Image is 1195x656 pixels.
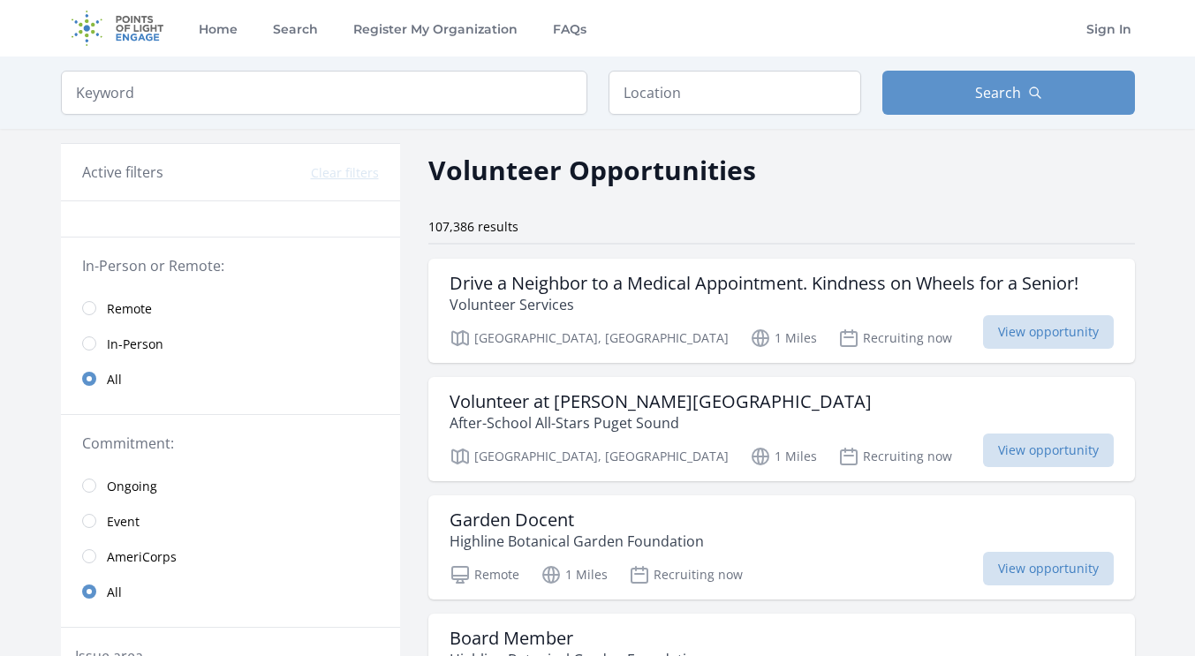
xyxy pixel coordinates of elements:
[882,71,1135,115] button: Search
[82,162,163,183] h3: Active filters
[61,539,400,574] a: AmeriCorps
[428,150,756,190] h2: Volunteer Opportunities
[428,259,1135,363] a: Drive a Neighbor to a Medical Appointment. Kindness on Wheels for a Senior! Volunteer Services [G...
[107,548,177,566] span: AmeriCorps
[838,446,952,467] p: Recruiting now
[541,564,608,585] p: 1 Miles
[750,328,817,349] p: 1 Miles
[107,371,122,388] span: All
[61,468,400,503] a: Ongoing
[450,328,729,349] p: [GEOGRAPHIC_DATA], [GEOGRAPHIC_DATA]
[107,300,152,318] span: Remote
[61,290,400,326] a: Remote
[428,495,1135,599] a: Garden Docent Highline Botanical Garden Foundation Remote 1 Miles Recruiting now View opportunity
[61,503,400,539] a: Event
[82,255,379,276] legend: In-Person or Remote:
[450,531,704,552] p: Highline Botanical Garden Foundation
[428,218,518,235] span: 107,386 results
[61,361,400,396] a: All
[983,434,1114,467] span: View opportunity
[609,71,861,115] input: Location
[450,628,704,649] h3: Board Member
[450,412,872,434] p: After-School All-Stars Puget Sound
[311,164,379,182] button: Clear filters
[61,71,587,115] input: Keyword
[975,82,1021,103] span: Search
[428,377,1135,481] a: Volunteer at [PERSON_NAME][GEOGRAPHIC_DATA] After-School All-Stars Puget Sound [GEOGRAPHIC_DATA],...
[838,328,952,349] p: Recruiting now
[450,391,872,412] h3: Volunteer at [PERSON_NAME][GEOGRAPHIC_DATA]
[983,552,1114,585] span: View opportunity
[983,315,1114,349] span: View opportunity
[629,564,743,585] p: Recruiting now
[450,509,704,531] h3: Garden Docent
[107,478,157,495] span: Ongoing
[61,326,400,361] a: In-Person
[450,446,729,467] p: [GEOGRAPHIC_DATA], [GEOGRAPHIC_DATA]
[450,564,519,585] p: Remote
[450,294,1078,315] p: Volunteer Services
[107,584,122,601] span: All
[82,433,379,454] legend: Commitment:
[450,273,1078,294] h3: Drive a Neighbor to a Medical Appointment. Kindness on Wheels for a Senior!
[107,513,140,531] span: Event
[107,336,163,353] span: In-Person
[61,574,400,609] a: All
[750,446,817,467] p: 1 Miles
